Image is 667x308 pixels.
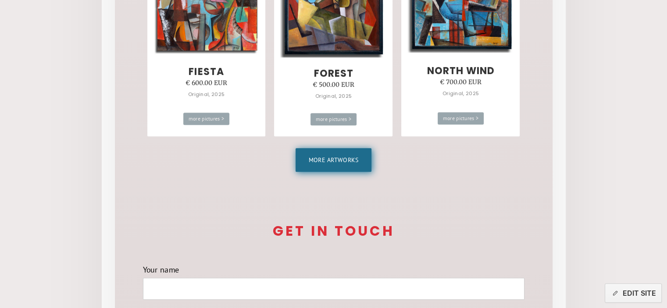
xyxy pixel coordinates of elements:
[310,113,357,125] div: more pictures >
[315,90,352,102] div: Original, 2025
[189,67,224,77] h4: fiesta
[605,283,662,303] button: Edit site
[185,77,227,89] div: € 600.00 EUR
[143,224,524,238] h3: Get in touch
[143,264,524,276] label: Your name
[427,66,494,76] h4: north wind
[440,76,482,88] div: € 700.00 EUR
[313,79,354,90] div: € 500.00 EUR
[442,88,479,99] div: Original, 2025
[438,112,484,124] div: more pictures >
[188,89,225,100] div: Original, 2025
[314,68,353,79] h4: forest
[183,113,230,125] div: more pictures >
[296,148,372,172] a: More artworks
